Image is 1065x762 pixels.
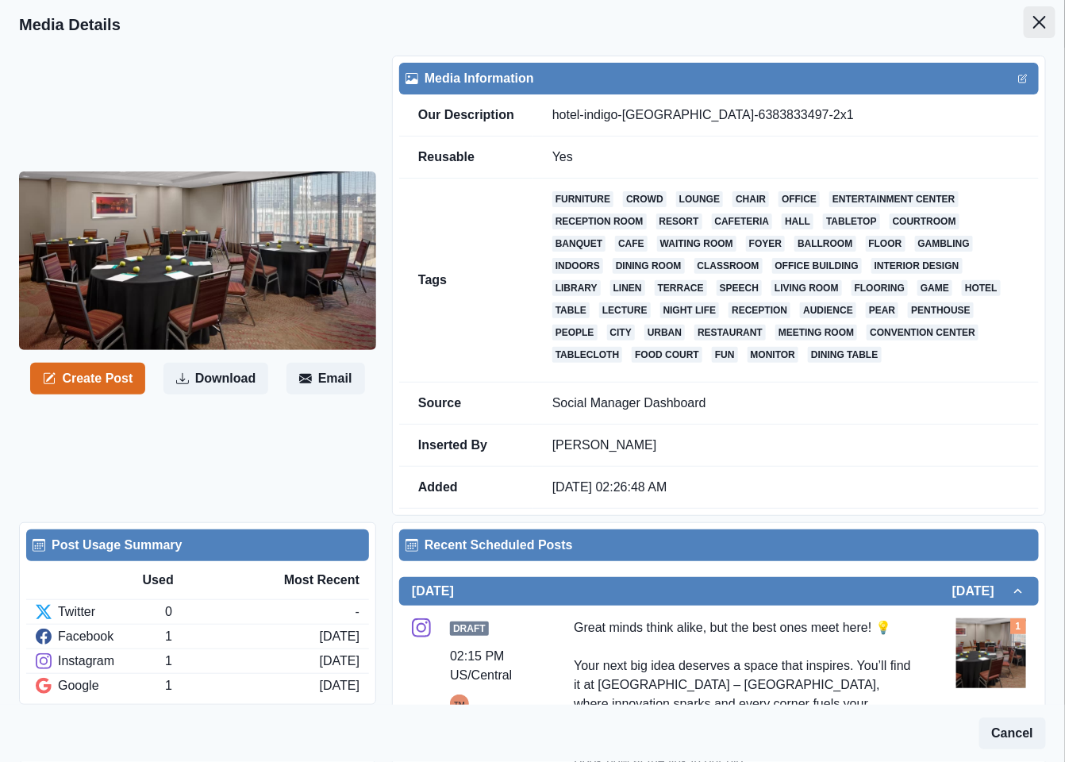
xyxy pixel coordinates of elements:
[908,302,974,318] a: penthouse
[615,236,648,252] a: cafe
[1013,69,1032,88] button: Edit
[552,280,601,296] a: library
[552,438,657,452] a: [PERSON_NAME]
[712,214,773,229] a: cafeteria
[399,94,533,137] td: Our Description
[748,347,798,363] a: monitor
[782,214,813,229] a: hall
[979,718,1046,749] button: Cancel
[644,325,685,341] a: urban
[772,258,862,274] a: office building
[732,191,769,207] a: chair
[36,676,165,695] div: Google
[36,602,165,622] div: Twitter
[165,652,319,671] div: 1
[552,191,613,207] a: furniture
[656,214,702,229] a: resort
[729,302,790,318] a: reception
[952,583,1010,598] h2: [DATE]
[165,627,319,646] div: 1
[320,627,359,646] div: [DATE]
[794,236,855,252] a: ballroom
[962,280,1001,296] a: hotel
[657,236,736,252] a: waiting room
[694,325,766,341] a: restaurant
[956,618,1026,688] img: elxcfjnmpia3wlqeyrvd
[412,583,454,598] h2: [DATE]
[610,280,645,296] a: linen
[165,676,319,695] div: 1
[775,325,857,341] a: meeting room
[829,191,958,207] a: entertainment center
[286,363,365,394] button: Email
[406,69,1032,88] div: Media Information
[552,214,647,229] a: reception room
[613,258,685,274] a: dining room
[450,647,529,685] div: 02:15 PM US/Central
[30,363,145,394] button: Create Post
[454,695,465,714] div: Tony Manalo
[655,280,707,296] a: terrace
[890,214,959,229] a: courtroom
[694,258,763,274] a: classroom
[450,622,489,636] span: Draft
[632,347,702,363] a: food court
[399,179,533,383] td: Tags
[533,137,1039,179] td: Yes
[33,536,363,555] div: Post Usage Summary
[1010,618,1026,634] div: Total Media Attached
[19,171,376,350] img: elxcfjnmpia3wlqeyrvd
[399,137,533,179] td: Reusable
[36,627,165,646] div: Facebook
[676,191,723,207] a: lounge
[552,258,603,274] a: indoors
[143,571,252,590] div: Used
[823,214,880,229] a: tabletop
[320,676,359,695] div: [DATE]
[717,280,762,296] a: speech
[406,536,1032,555] div: Recent Scheduled Posts
[399,467,533,509] td: Added
[660,302,720,318] a: night life
[356,602,359,622] div: -
[599,302,651,318] a: lecture
[808,347,881,363] a: dining table
[320,652,359,671] div: [DATE]
[915,236,973,252] a: gambling
[623,191,667,207] a: crowd
[852,280,908,296] a: flooring
[779,191,820,207] a: office
[552,347,622,363] a: tablecloth
[163,363,268,394] button: Download
[800,302,856,318] a: audience
[533,94,1039,137] td: hotel-indigo-[GEOGRAPHIC_DATA]-6383833497-2x1
[712,347,738,363] a: fun
[251,571,359,590] div: Most Recent
[399,577,1039,606] button: [DATE][DATE]
[1024,6,1055,38] button: Close
[552,325,598,341] a: people
[399,425,533,467] td: Inserted By
[871,258,963,274] a: interior design
[917,280,952,296] a: game
[36,652,165,671] div: Instagram
[533,467,1039,509] td: [DATE] 02:26:48 AM
[607,325,635,341] a: city
[552,236,606,252] a: banquet
[552,302,590,318] a: table
[867,325,978,341] a: convention center
[866,236,905,252] a: floor
[746,236,785,252] a: foyer
[552,395,1020,411] p: Social Manager Dashboard
[771,280,842,296] a: living room
[399,383,533,425] td: Source
[866,302,898,318] a: pear
[165,602,355,622] div: 0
